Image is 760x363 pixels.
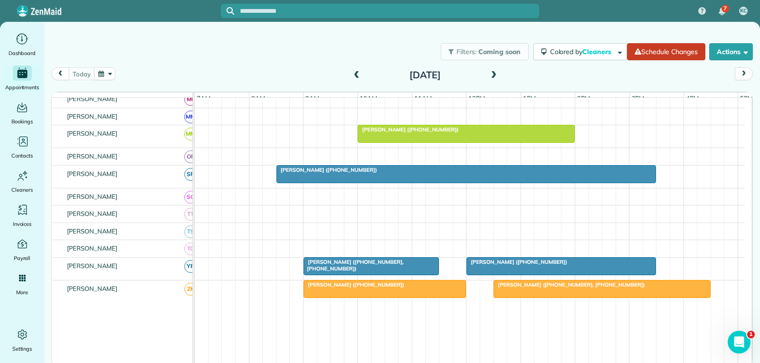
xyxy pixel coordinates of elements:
span: Settings [12,344,32,354]
span: KC [740,7,747,15]
span: Dashboard [9,48,36,58]
span: [PERSON_NAME] ([PHONE_NUMBER], [PHONE_NUMBER]) [493,281,645,288]
a: Settings [4,327,40,354]
span: Cleaners [582,47,613,56]
span: Appointments [5,83,39,92]
span: YR [184,260,197,273]
span: 3pm [630,94,646,102]
span: 7am [195,94,212,102]
span: [PERSON_NAME] ([PHONE_NUMBER], [PHONE_NUMBER]) [303,259,404,272]
span: [PERSON_NAME] [65,95,120,102]
span: Cleaners [11,185,33,195]
span: 11am [412,94,434,102]
span: 1pm [521,94,538,102]
span: ML [184,93,197,106]
span: Coming soon [478,47,521,56]
a: Payroll [4,236,40,263]
span: ZK [184,283,197,296]
span: More [16,288,28,297]
span: TS [184,225,197,238]
span: [PERSON_NAME] [65,193,120,200]
span: MM [184,128,197,140]
span: Colored by [550,47,615,56]
span: [PERSON_NAME] [65,112,120,120]
span: [PERSON_NAME] [65,227,120,235]
span: 8am [249,94,267,102]
span: [PERSON_NAME] [65,285,120,292]
button: Actions [709,43,753,60]
span: 5pm [738,94,755,102]
span: 7 [723,5,727,12]
a: Bookings [4,100,40,126]
span: MM [184,111,197,123]
span: SC [184,191,197,204]
button: Focus search [221,7,234,15]
button: prev [51,67,69,80]
span: SR [184,168,197,181]
button: next [735,67,753,80]
span: [PERSON_NAME] [65,210,120,217]
span: [PERSON_NAME] [65,170,120,177]
span: Contacts [11,151,33,160]
span: TG [184,242,197,255]
span: 2pm [575,94,592,102]
div: 7 unread notifications [712,1,732,22]
span: 1 [747,331,755,338]
a: Schedule Changes [627,43,705,60]
span: [PERSON_NAME] ([PHONE_NUMBER]) [276,167,378,173]
span: OR [184,150,197,163]
span: [PERSON_NAME] ([PHONE_NUMBER]) [303,281,405,288]
span: [PERSON_NAME] ([PHONE_NUMBER]) [357,126,459,133]
span: 12pm [466,94,487,102]
span: [PERSON_NAME] [65,262,120,270]
span: [PERSON_NAME] ([PHONE_NUMBER]) [466,259,568,265]
a: Contacts [4,134,40,160]
span: [PERSON_NAME] [65,244,120,252]
span: Payroll [14,253,31,263]
span: [PERSON_NAME] [65,152,120,160]
span: 9am [304,94,321,102]
h2: [DATE] [366,70,484,80]
span: Invoices [13,219,32,229]
span: 4pm [684,94,701,102]
span: 10am [358,94,379,102]
span: Filters: [456,47,476,56]
a: Appointments [4,65,40,92]
button: today [68,67,95,80]
iframe: Intercom live chat [728,331,750,354]
span: Bookings [11,117,33,126]
button: Colored byCleaners [533,43,627,60]
span: [PERSON_NAME] [65,130,120,137]
svg: Focus search [227,7,234,15]
span: TT [184,208,197,221]
a: Cleaners [4,168,40,195]
a: Dashboard [4,31,40,58]
a: Invoices [4,202,40,229]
